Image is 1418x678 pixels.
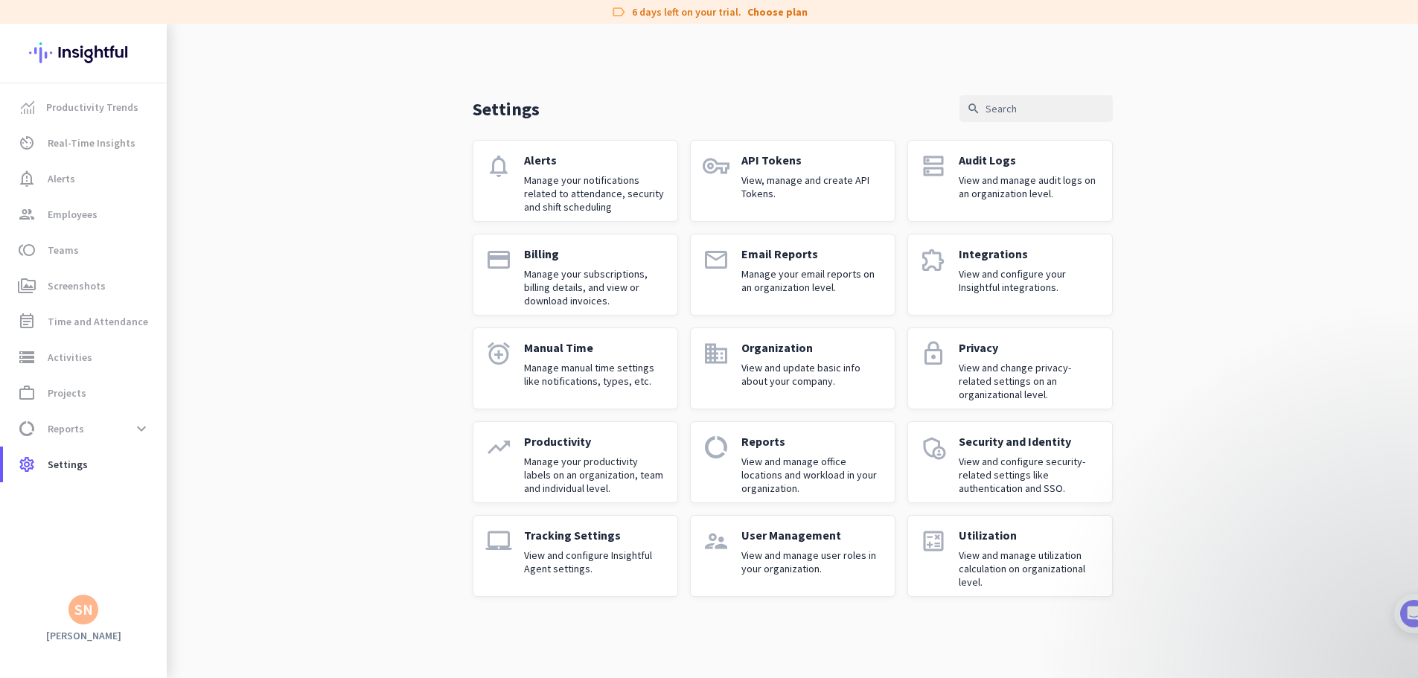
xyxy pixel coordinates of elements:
i: label [611,4,626,19]
a: groupEmployees [3,196,167,232]
i: lock [920,340,947,367]
i: perm_media [18,277,36,295]
a: lockPrivacyView and change privacy-related settings on an organizational level. [907,327,1113,409]
p: Productivity [524,434,665,449]
i: alarm_add [485,340,512,367]
a: vpn_keyAPI TokensView, manage and create API Tokens. [690,140,895,222]
p: Organization [741,340,883,355]
p: Tracking Settings [524,528,665,543]
i: email [703,246,729,273]
a: notificationsAlertsManage your notifications related to attendance, security and shift scheduling [473,140,678,222]
i: extension [920,246,947,273]
a: domainOrganizationView and update basic info about your company. [690,327,895,409]
p: Manual Time [524,340,665,355]
i: trending_up [485,434,512,461]
a: supervisor_accountUser ManagementView and manage user roles in your organization. [690,515,895,597]
p: View and manage office locations and workload in your organization. [741,455,883,495]
i: av_timer [18,134,36,152]
p: Audit Logs [959,153,1100,167]
p: Security and Identity [959,434,1100,449]
p: View and change privacy-related settings on an organizational level. [959,361,1100,401]
i: settings [18,455,36,473]
i: search [967,102,980,115]
a: emailEmail ReportsManage your email reports on an organization level. [690,234,895,316]
a: notification_importantAlerts [3,161,167,196]
a: tollTeams [3,232,167,268]
p: Manage manual time settings like notifications, types, etc. [524,361,665,388]
i: vpn_key [703,153,729,179]
p: Manage your notifications related to attendance, security and shift scheduling [524,173,665,214]
p: View and configure your Insightful integrations. [959,267,1100,294]
a: storageActivities [3,339,167,375]
a: event_noteTime and Attendance [3,304,167,339]
i: data_usage [703,434,729,461]
p: View and manage user roles in your organization. [741,549,883,575]
span: Screenshots [48,277,106,295]
a: Choose plan [747,4,808,19]
a: alarm_addManual TimeManage manual time settings like notifications, types, etc. [473,327,678,409]
iframe: Intercom notifications message [1113,217,1411,671]
i: notifications [485,153,512,179]
p: Privacy [959,340,1100,355]
p: Alerts [524,153,665,167]
i: group [18,205,36,223]
span: Employees [48,205,98,223]
i: work_outline [18,384,36,402]
p: View and configure Insightful Agent settings. [524,549,665,575]
img: menu-item [21,100,34,114]
a: settingsSettings [3,447,167,482]
a: extensionIntegrationsView and configure your Insightful integrations. [907,234,1113,316]
p: Manage your subscriptions, billing details, and view or download invoices. [524,267,665,307]
a: av_timerReal-Time Insights [3,125,167,161]
a: dnsAudit LogsView and manage audit logs on an organization level. [907,140,1113,222]
span: Productivity Trends [46,98,138,116]
i: laptop_mac [485,528,512,554]
a: paymentBillingManage your subscriptions, billing details, and view or download invoices. [473,234,678,316]
i: notification_important [18,170,36,188]
p: Email Reports [741,246,883,261]
span: Projects [48,384,86,402]
i: storage [18,348,36,366]
button: expand_more [128,415,155,442]
span: Reports [48,420,84,438]
p: Billing [524,246,665,261]
p: View and update basic info about your company. [741,361,883,388]
span: Alerts [48,170,75,188]
div: SN [74,602,93,617]
i: supervisor_account [703,528,729,554]
p: Settings [473,97,540,121]
p: API Tokens [741,153,883,167]
i: admin_panel_settings [920,434,947,461]
input: Search [959,95,1113,122]
i: dns [920,153,947,179]
a: calculateUtilizationView and manage utilization calculation on organizational level. [907,515,1113,597]
img: Insightful logo [29,24,138,82]
a: work_outlineProjects [3,375,167,411]
i: data_usage [18,420,36,438]
a: data_usageReportsView and manage office locations and workload in your organization. [690,421,895,503]
span: Activities [48,348,92,366]
a: laptop_macTracking SettingsView and configure Insightful Agent settings. [473,515,678,597]
a: trending_upProductivityManage your productivity labels on an organization, team and individual le... [473,421,678,503]
p: Utilization [959,528,1100,543]
p: View and manage audit logs on an organization level. [959,173,1100,200]
p: View, manage and create API Tokens. [741,173,883,200]
i: payment [485,246,512,273]
span: Teams [48,241,79,259]
p: Manage your productivity labels on an organization, team and individual level. [524,455,665,495]
span: Settings [48,455,88,473]
i: toll [18,241,36,259]
p: Integrations [959,246,1100,261]
span: Time and Attendance [48,313,148,330]
i: calculate [920,528,947,554]
p: Manage your email reports on an organization level. [741,267,883,294]
span: Real-Time Insights [48,134,135,152]
a: data_usageReportsexpand_more [3,411,167,447]
a: admin_panel_settingsSecurity and IdentityView and configure security-related settings like authen... [907,421,1113,503]
p: User Management [741,528,883,543]
i: domain [703,340,729,367]
a: perm_mediaScreenshots [3,268,167,304]
i: event_note [18,313,36,330]
p: View and configure security-related settings like authentication and SSO. [959,455,1100,495]
p: Reports [741,434,883,449]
